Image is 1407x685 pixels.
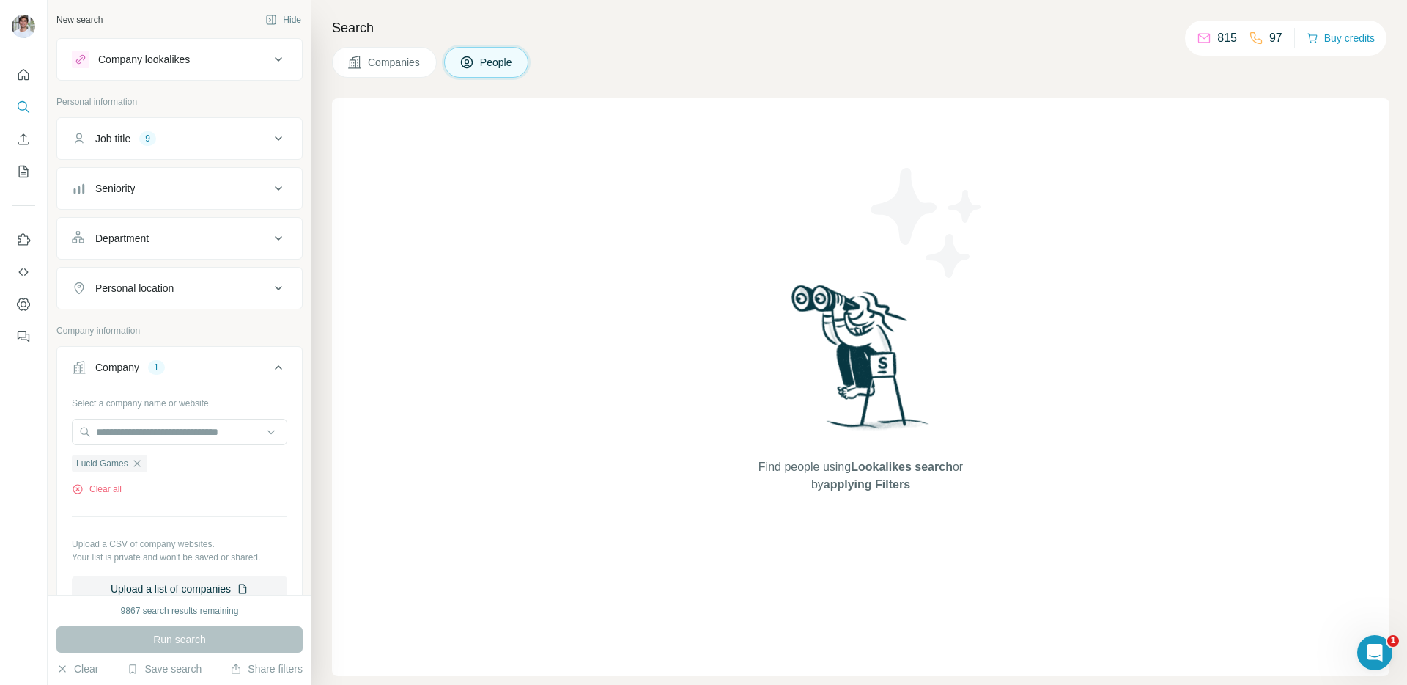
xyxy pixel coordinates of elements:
button: Search [12,94,35,120]
div: Company lookalikes [98,52,190,67]
button: Use Surfe on LinkedIn [12,227,35,253]
button: Use Surfe API [12,259,35,285]
p: 815 [1217,29,1237,47]
button: Personal location [57,271,302,306]
div: 9 [139,132,156,145]
div: Select a company name or website [72,391,287,410]
button: Dashboard [12,291,35,318]
span: People [480,55,514,70]
p: Personal information [56,95,303,109]
span: Lucid Games [76,457,128,470]
p: Company information [56,324,303,337]
button: My lists [12,158,35,185]
button: Seniority [57,171,302,206]
h4: Search [332,18,1389,38]
div: Department [95,231,149,246]
img: Surfe Illustration - Stars [861,157,993,289]
button: Share filters [230,662,303,676]
button: Job title9 [57,121,302,156]
img: Avatar [12,15,35,38]
button: Save search [127,662,202,676]
p: 97 [1269,29,1282,47]
iframe: Intercom live chat [1357,635,1392,670]
button: Upload a list of companies [72,576,287,602]
span: Find people using or by [743,458,978,494]
button: Clear all [72,483,122,496]
div: Job title [95,131,130,146]
div: Personal location [95,281,174,296]
span: applying Filters [824,478,910,491]
button: Company lookalikes [57,42,302,77]
button: Company1 [57,350,302,391]
button: Clear [56,662,98,676]
button: Hide [255,9,311,31]
span: Companies [368,55,421,70]
span: 1 [1387,635,1399,647]
span: Lookalikes search [851,461,953,473]
img: Surfe Illustration - Woman searching with binoculars [785,281,937,444]
div: Seniority [95,181,135,196]
div: 9867 search results remaining [121,604,239,618]
button: Buy credits [1307,28,1375,48]
div: 1 [148,361,165,374]
p: Upload a CSV of company websites. [72,538,287,551]
div: Company [95,360,139,375]
p: Your list is private and won't be saved or shared. [72,551,287,564]
button: Enrich CSV [12,126,35,153]
button: Feedback [12,323,35,350]
button: Quick start [12,62,35,88]
div: New search [56,13,103,26]
button: Department [57,221,302,256]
